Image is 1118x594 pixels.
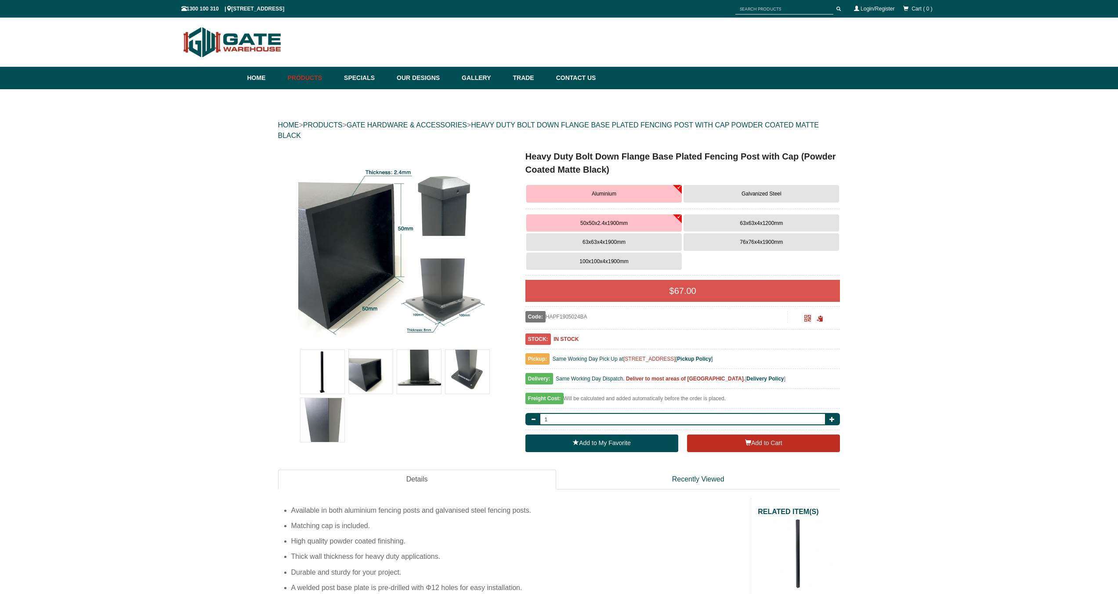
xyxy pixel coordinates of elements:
[525,373,553,384] span: Delivery:
[291,549,745,564] li: Thick wall thickness for heavy duty applications.
[553,356,713,362] span: Same Working Day Pick Up at [ ]
[300,398,344,442] img: Heavy Duty Bolt Down Flange Base Plated Fencing Post with Cap (Powder Coated Matte Black)
[291,533,745,549] li: High quality powder coated finishing.
[278,121,819,139] a: HEAVY DUTY BOLT DOWN FLANGE BASE PLATED FENCING POST WITH CAP POWDER COATED MATTE BLACK
[298,150,492,343] img: Heavy Duty Bolt Down Flange Base Plated Fencing Post with Cap (Powder Coated Matte Black) - Alumi...
[677,356,711,362] a: Pickup Policy
[525,280,840,302] div: $
[684,214,839,232] button: 63x63x4x1200mm
[525,393,564,404] span: Freight Cost:
[579,258,628,264] span: 100x100x4x1900mm
[762,517,836,590] img: Heavy Duty In Ground Fencing Post with Cap (Powder Coated Matte Black) - Gate Warehouse
[740,220,783,226] span: 63x63x4x1200mm
[735,4,833,14] input: SEARCH PRODUCTS
[583,239,626,245] span: 63x63x4x1900mm
[303,121,343,129] a: PRODUCTS
[526,185,682,203] button: Aluminium
[340,67,392,89] a: Specials
[746,376,784,382] a: Delivery Policy
[592,191,616,197] span: Aluminium
[684,233,839,251] button: 76x76x4x1900mm
[278,111,840,150] div: > > >
[556,470,840,489] a: Recently Viewed
[804,316,811,322] a: Click to enlarge and scan to share.
[526,214,682,232] button: 50x50x2.4x1900mm
[742,191,782,197] span: Galvanized Steel
[392,67,457,89] a: Our Designs
[674,286,696,296] span: 67.00
[279,150,511,343] a: Heavy Duty Bolt Down Flange Base Plated Fencing Post with Cap (Powder Coated Matte Black) - Alumi...
[247,67,283,89] a: Home
[525,311,546,322] span: Code:
[912,6,932,12] span: Cart ( 0 )
[525,353,550,365] span: Pickup:
[349,350,393,394] img: Heavy Duty Bolt Down Flange Base Plated Fencing Post with Cap (Powder Coated Matte Black)
[278,121,299,129] a: HOME
[525,393,840,409] div: Will be calculated and added automatically before the order is placed.
[291,565,745,580] li: Durable and sturdy for your project.
[181,6,285,12] span: 1300 100 310 | [STREET_ADDRESS]
[580,220,628,226] span: 50x50x2.4x1900mm
[687,435,840,452] button: Add to Cart
[526,253,682,270] button: 100x100x4x1900mm
[526,233,682,251] button: 63x63x4x1900mm
[278,470,556,489] a: Details
[300,350,344,394] img: Heavy Duty Bolt Down Flange Base Plated Fencing Post with Cap (Powder Coated Matte Black)
[525,150,840,176] h1: Heavy Duty Bolt Down Flange Base Plated Fencing Post with Cap (Powder Coated Matte Black)
[347,121,467,129] a: GATE HARDWARE & ACCESSORIES
[552,67,596,89] a: Contact Us
[291,503,745,518] li: Available in both aluminium fencing posts and galvanised steel fencing posts.
[740,239,783,245] span: 76x76x4x1900mm
[283,67,340,89] a: Products
[508,67,551,89] a: Trade
[525,373,840,389] div: [ ]
[291,518,745,533] li: Matching cap is included.
[684,185,839,203] button: Galvanized Steel
[525,311,788,322] div: HAPF1905024BA
[397,350,441,394] img: Heavy Duty Bolt Down Flange Base Plated Fencing Post with Cap (Powder Coated Matte Black)
[525,435,678,452] a: Add to My Favorite
[623,356,676,362] a: [STREET_ADDRESS]
[445,350,489,394] img: Heavy Duty Bolt Down Flange Base Plated Fencing Post with Cap (Powder Coated Matte Black)
[525,333,551,345] span: STOCK:
[817,315,823,322] span: Click to copy the URL
[554,336,579,342] b: IN STOCK
[457,67,508,89] a: Gallery
[626,376,745,382] b: Deliver to most areas of [GEOGRAPHIC_DATA].
[181,22,284,62] img: Gate Warehouse
[556,376,625,382] span: Same Working Day Dispatch.
[861,6,894,12] a: Login/Register
[758,507,840,517] h2: RELATED ITEM(S)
